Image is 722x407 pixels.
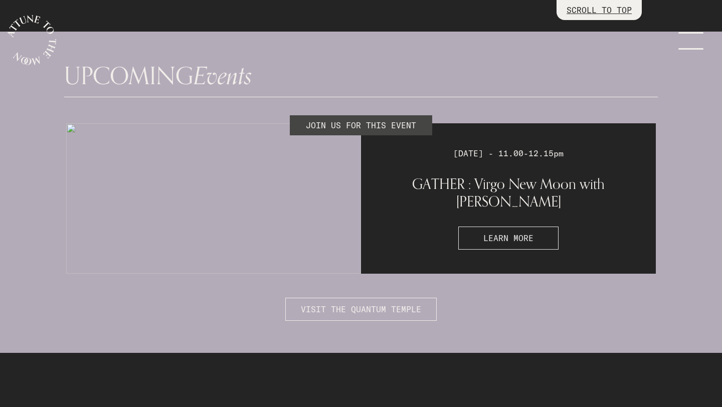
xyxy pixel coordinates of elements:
h1: UPCOMING [64,64,658,89]
span: Events [194,57,252,96]
button: LEARN MORE [458,227,559,250]
span: LEARN MORE [483,232,533,244]
p: [DATE] - 11.00-12.15pm [453,147,564,159]
img: medias%2F5nJ7g2WCQ9gNqMTpMDvV [66,123,361,274]
div: JOIN US FOR THIS EVENT [290,115,432,135]
p: SCROLL TO TOP [567,4,632,16]
button: VISIT THE QUANTUM TEMPLE [285,298,437,321]
span: GATHER : Virgo New Moon with Jana Roemer [412,175,605,210]
a: VISIT THE QUANTUM TEMPLE [285,283,437,292]
span: VISIT THE QUANTUM TEMPLE [301,303,421,315]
